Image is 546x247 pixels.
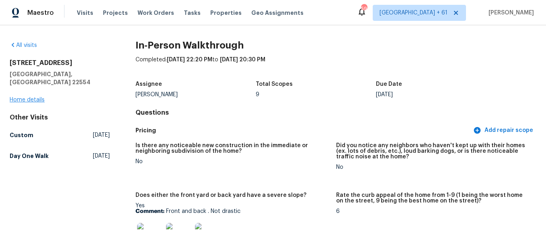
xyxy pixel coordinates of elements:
h4: Questions [135,109,536,117]
span: Projects [103,9,128,17]
div: [DATE] [376,92,496,97]
div: No [336,164,530,170]
h5: [GEOGRAPHIC_DATA], [GEOGRAPHIC_DATA] 22554 [10,70,110,86]
span: Work Orders [138,9,174,17]
span: [DATE] 20:30 PM [220,57,265,63]
span: Add repair scope [475,126,533,136]
a: Home details [10,97,45,103]
span: Tasks [184,10,201,16]
h5: Rate the curb appeal of the home from 1-9 (1 being the worst home on the street, 9 being the best... [336,192,530,204]
h5: Assignee [135,81,162,87]
div: 9 [256,92,376,97]
a: All visits [10,43,37,48]
a: Custom[DATE] [10,128,110,142]
h5: Is there any noticeable new construction in the immediate or neighboring subdivision of the home? [135,143,329,154]
b: Comment: [135,209,164,214]
span: Maestro [27,9,54,17]
h5: Did you notice any neighbors who haven't kept up with their homes (ex. lots of debris, etc.), lou... [336,143,530,160]
span: [GEOGRAPHIC_DATA] + 61 [380,9,447,17]
div: Completed: to [135,56,536,77]
button: Add repair scope [472,123,536,138]
h5: Day One Walk [10,152,49,160]
h5: Total Scopes [256,81,293,87]
span: [DATE] [93,131,110,139]
div: 599 [361,5,367,13]
span: Geo Assignments [251,9,304,17]
a: Day One Walk[DATE] [10,149,110,163]
span: [DATE] 22:20 PM [167,57,212,63]
span: [DATE] [93,152,110,160]
h2: In-Person Walkthrough [135,41,536,49]
div: No [135,159,329,164]
div: Other Visits [10,113,110,121]
h2: [STREET_ADDRESS] [10,59,110,67]
h5: Custom [10,131,33,139]
p: Front and back . Not drastic [135,209,329,214]
span: Properties [210,9,242,17]
h5: Does either the front yard or back yard have a severe slope? [135,192,306,198]
div: [PERSON_NAME] [135,92,256,97]
div: 6 [336,209,530,214]
h5: Pricing [135,126,472,135]
h5: Due Date [376,81,402,87]
span: Visits [77,9,93,17]
span: [PERSON_NAME] [485,9,534,17]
